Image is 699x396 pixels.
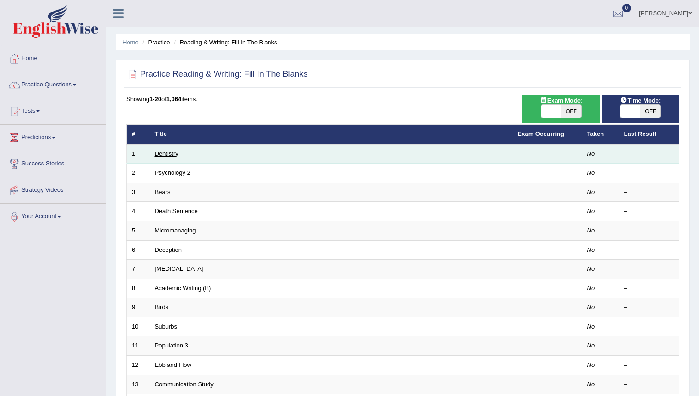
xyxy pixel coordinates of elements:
[155,342,188,349] a: Population 3
[587,381,595,388] em: No
[587,207,595,214] em: No
[127,164,150,183] td: 2
[619,125,679,144] th: Last Result
[624,361,674,370] div: –
[587,342,595,349] em: No
[518,130,564,137] a: Exam Occurring
[155,189,171,195] a: Bears
[127,125,150,144] th: #
[640,105,660,118] span: OFF
[587,150,595,157] em: No
[127,298,150,317] td: 9
[624,188,674,197] div: –
[624,265,674,274] div: –
[587,304,595,311] em: No
[172,38,277,47] li: Reading & Writing: Fill In The Blanks
[155,381,214,388] a: Communication Study
[127,260,150,279] td: 7
[155,304,169,311] a: Birds
[536,96,586,105] span: Exam Mode:
[587,227,595,234] em: No
[155,227,196,234] a: Micromanaging
[587,246,595,253] em: No
[127,279,150,298] td: 8
[155,207,198,214] a: Death Sentence
[624,207,674,216] div: –
[127,144,150,164] td: 1
[587,323,595,330] em: No
[561,105,581,118] span: OFF
[155,285,211,292] a: Academic Writing (B)
[0,177,106,201] a: Strategy Videos
[155,246,182,253] a: Deception
[127,202,150,221] td: 4
[624,226,674,235] div: –
[149,96,161,103] b: 1-20
[624,246,674,255] div: –
[126,95,679,104] div: Showing of items.
[166,96,182,103] b: 1,064
[155,150,178,157] a: Dentistry
[0,125,106,148] a: Predictions
[624,303,674,312] div: –
[127,221,150,241] td: 5
[155,265,203,272] a: [MEDICAL_DATA]
[127,240,150,260] td: 6
[624,380,674,389] div: –
[127,183,150,202] td: 3
[624,169,674,177] div: –
[0,151,106,174] a: Success Stories
[522,95,600,123] div: Show exams occurring in exams
[624,150,674,158] div: –
[587,361,595,368] em: No
[127,355,150,375] td: 12
[126,67,308,81] h2: Practice Reading & Writing: Fill In The Blanks
[0,46,106,69] a: Home
[0,204,106,227] a: Your Account
[150,125,513,144] th: Title
[622,4,632,12] span: 0
[624,284,674,293] div: –
[616,96,664,105] span: Time Mode:
[127,336,150,356] td: 11
[587,285,595,292] em: No
[587,265,595,272] em: No
[587,169,595,176] em: No
[155,361,192,368] a: Ebb and Flow
[123,39,139,46] a: Home
[624,323,674,331] div: –
[582,125,619,144] th: Taken
[127,375,150,394] td: 13
[624,341,674,350] div: –
[155,169,190,176] a: Psychology 2
[140,38,170,47] li: Practice
[127,317,150,336] td: 10
[155,323,177,330] a: Suburbs
[587,189,595,195] em: No
[0,72,106,95] a: Practice Questions
[0,98,106,122] a: Tests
